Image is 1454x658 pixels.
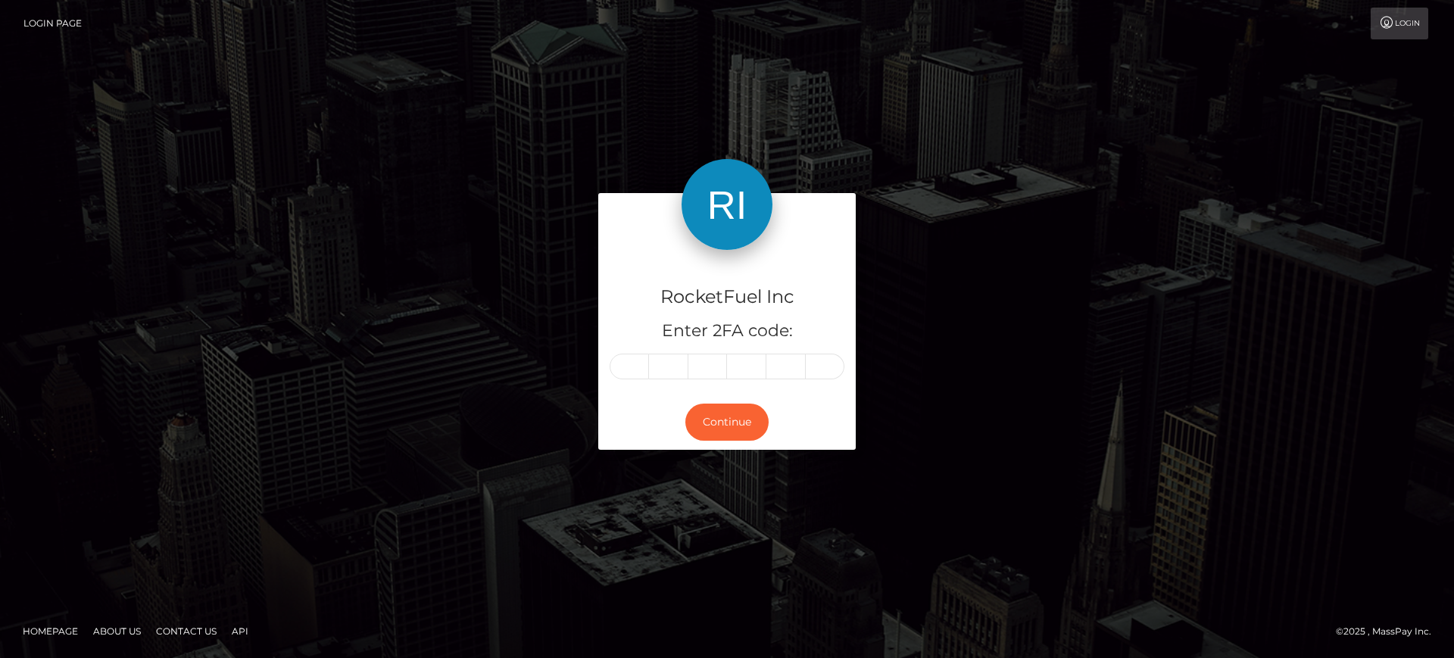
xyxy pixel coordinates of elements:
button: Continue [685,404,769,441]
a: About Us [87,619,147,643]
a: Contact Us [150,619,223,643]
img: RocketFuel Inc [682,159,772,250]
a: Login [1371,8,1428,39]
h5: Enter 2FA code: [610,320,844,343]
a: Homepage [17,619,84,643]
a: Login Page [23,8,82,39]
div: © 2025 , MassPay Inc. [1336,623,1443,640]
h4: RocketFuel Inc [610,284,844,310]
a: API [226,619,254,643]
